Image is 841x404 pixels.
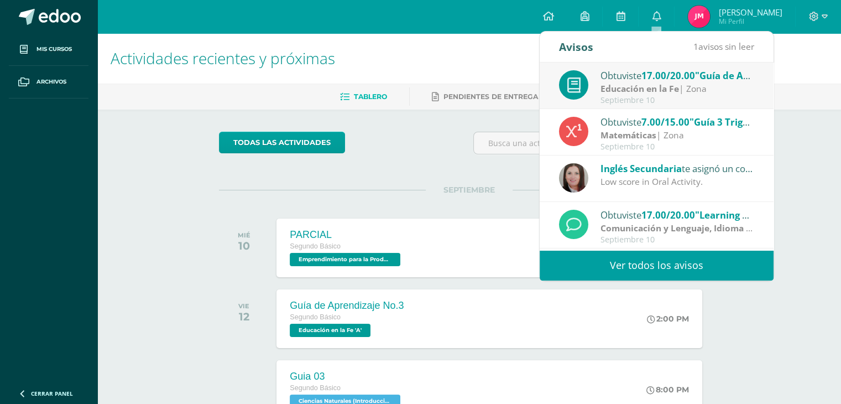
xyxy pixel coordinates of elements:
a: Mis cursos [9,33,88,66]
div: | Zona [600,129,754,142]
span: Mis cursos [36,45,72,54]
strong: Matemáticas [600,129,656,141]
input: Busca una actividad próxima aquí... [474,132,719,154]
span: 17.00/20.00 [641,69,695,82]
span: Pendientes de entrega [443,92,538,101]
a: Pendientes de entrega [432,88,538,106]
div: 2:00 PM [647,314,689,324]
span: Segundo Básico [290,384,341,392]
div: PARCIAL [290,229,403,241]
span: Educación en la Fe 'A' [290,324,370,337]
div: Guía de Aprendizaje No.3 [290,300,404,312]
div: Septiembre 10 [600,96,754,105]
strong: Comunicación y Lenguaje, Idioma Extranjero Inglés [600,222,819,234]
span: Segundo Básico [290,242,341,250]
div: | Zona [600,222,754,235]
div: Obtuviste en [600,68,754,82]
a: Archivos [9,66,88,99]
img: 8af0450cf43d44e38c4a1497329761f3.png [559,163,588,193]
span: 1 [693,40,698,53]
img: 6858e211fb986c9fe9688e4a84769b91.png [688,6,710,28]
a: Ver todos los avisos [540,250,774,281]
span: Cerrar panel [31,390,73,397]
div: Obtuviste en [600,208,754,222]
div: | Zona [600,82,754,95]
div: MIÉ [238,231,250,239]
div: Avisos [559,32,593,62]
span: SEPTIEMBRE [426,185,513,195]
div: Low score in Oral Activity. [600,175,754,188]
div: Guia 03 [290,371,403,382]
div: Septiembre 10 [600,235,754,245]
div: 10 [238,239,250,252]
div: VIE [238,302,249,310]
span: "Learning Guide 1" [695,209,781,221]
div: Obtuviste en [600,115,754,129]
span: "Guía de Aprendizaje No. 1" [695,69,823,82]
a: Tablero [340,88,387,106]
span: Archivos [36,77,66,86]
span: Emprendimiento para la Productividad 'A' [290,253,400,266]
span: Inglés Secundaria [600,162,682,175]
span: 17.00/20.00 [641,209,695,221]
span: Actividades recientes y próximas [111,48,335,69]
span: avisos sin leer [693,40,754,53]
a: todas las Actividades [219,132,345,153]
div: Septiembre 10 [600,142,754,152]
div: 8:00 PM [646,385,689,395]
span: Segundo Básico [290,313,341,321]
div: te asignó un comentario en 'Learning Guide 1' para 'Comunicación y Lenguaje, Idioma Extranjero In... [600,161,754,175]
span: "Guía 3 Trigonometría" [689,116,795,128]
span: 7.00/15.00 [641,116,689,128]
span: [PERSON_NAME] [718,7,782,18]
span: Mi Perfil [718,17,782,26]
span: Tablero [354,92,387,101]
strong: Educación en la Fe [600,82,679,95]
div: 12 [238,310,249,323]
